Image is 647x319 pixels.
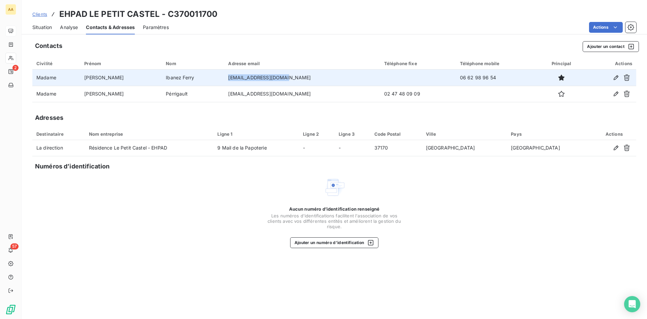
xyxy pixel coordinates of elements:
[35,41,62,51] h5: Contacts
[507,140,592,156] td: [GEOGRAPHIC_DATA]
[35,162,110,171] h5: Numéros d’identification
[32,140,85,156] td: La direction
[384,61,452,66] div: Téléphone fixe
[36,131,81,137] div: Destinataire
[162,70,224,86] td: Ibanez Ferry
[303,131,331,137] div: Ligne 2
[89,131,209,137] div: Nom entreprise
[86,24,135,31] span: Contacts & Adresses
[5,4,16,15] div: AA
[32,86,80,102] td: Madame
[224,86,380,102] td: [EMAIL_ADDRESS][DOMAIN_NAME]
[32,11,47,18] a: Clients
[460,61,534,66] div: Téléphone mobile
[213,140,299,156] td: 9 Mail de la Papoterie
[5,304,16,315] img: Logo LeanPay
[32,24,52,31] span: Situation
[339,131,366,137] div: Ligne 3
[589,22,623,33] button: Actions
[36,61,76,66] div: Civilité
[80,70,162,86] td: [PERSON_NAME]
[224,70,380,86] td: [EMAIL_ADDRESS][DOMAIN_NAME]
[32,11,47,17] span: Clients
[228,61,376,66] div: Adresse email
[323,177,345,198] img: Empty state
[217,131,295,137] div: Ligne 1
[335,140,370,156] td: -
[624,296,640,312] div: Open Intercom Messenger
[299,140,335,156] td: -
[60,24,78,31] span: Analyse
[12,65,19,71] span: 2
[162,86,224,102] td: Pérrigault
[290,237,379,248] button: Ajouter un numéro d’identification
[370,140,422,156] td: 37170
[583,41,639,52] button: Ajouter un contact
[267,213,402,229] span: Les numéros d'identifications facilitent l'association de vos clients avec vos différentes entité...
[84,61,158,66] div: Prénom
[80,86,162,102] td: [PERSON_NAME]
[542,61,581,66] div: Principal
[10,243,19,249] span: 57
[511,131,588,137] div: Pays
[32,70,80,86] td: Madame
[422,140,507,156] td: [GEOGRAPHIC_DATA]
[35,113,63,123] h5: Adresses
[289,206,380,212] span: Aucun numéro d’identification renseigné
[456,70,538,86] td: 06 62 98 96 54
[59,8,217,20] h3: EHPAD LE PETIT CASTEL - C370011700
[380,86,456,102] td: 02 47 48 09 09
[85,140,213,156] td: Résidence Le Petit Castel - EHPAD
[596,131,632,137] div: Actions
[426,131,503,137] div: Ville
[143,24,169,31] span: Paramètres
[166,61,220,66] div: Nom
[374,131,418,137] div: Code Postal
[589,61,632,66] div: Actions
